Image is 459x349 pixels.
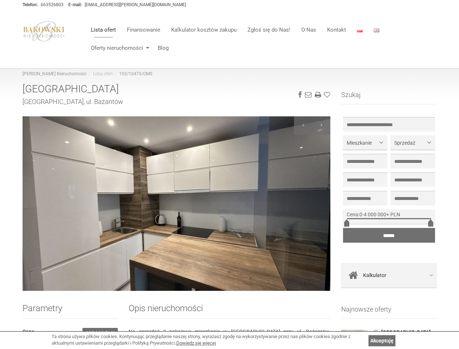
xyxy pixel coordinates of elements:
[23,328,35,335] dt: Cena
[296,23,322,37] a: O Nas
[359,212,362,217] span: 0
[343,209,435,224] div: -
[166,23,242,37] a: Kalkulator kosztów zakupu
[52,333,365,347] div: Ta strona używa plików cookies. Kontynuując przeglądanie naszej strony, wyrażasz zgodę na wykorzy...
[242,23,296,37] a: Zgłoś się do Nas!
[343,135,387,150] button: Mieszkanie
[341,306,437,319] h3: Najnowsze oferty
[176,340,216,346] a: Dowiedz się więcej
[23,21,65,42] img: logo
[381,330,437,335] a: [GEOGRAPHIC_DATA]
[341,91,437,104] h3: Szukaj
[86,71,113,77] li: Lista ofert
[357,28,363,32] img: Polski
[23,84,331,95] h1: [GEOGRAPHIC_DATA]
[23,71,86,76] a: [PERSON_NAME] Nieruchomości
[391,135,435,150] button: Sprzedaż
[363,270,386,280] span: Kalkulator
[68,2,82,7] strong: E-mail:
[23,98,331,105] h2: [GEOGRAPHIC_DATA], ul. Bażantów
[85,2,186,7] a: [EMAIL_ADDRESS][PERSON_NAME][DOMAIN_NAME]
[82,328,118,337] span: 405 000 PLN
[364,212,400,217] span: 4 000 000+ PLN
[23,116,331,291] img: Mieszkanie Sprzedaż Katowice Piotrowice Bażantów
[23,2,38,7] strong: Telefon:
[119,71,152,76] a: 193/10475/OMS
[374,28,379,32] img: English
[85,41,152,55] a: Oferty nieruchomości
[152,41,169,55] a: Blog
[121,23,166,37] a: Finansowanie
[85,23,121,37] a: Lista ofert
[347,212,359,217] span: Cena:
[23,304,118,319] h2: Parametry
[394,139,426,147] span: Sprzedaż
[129,304,330,319] h2: Opis nieruchomości
[347,139,378,147] span: Mieszkanie
[322,23,351,37] a: Kontakt
[41,2,64,7] a: 663526803
[369,335,395,346] a: Akceptuję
